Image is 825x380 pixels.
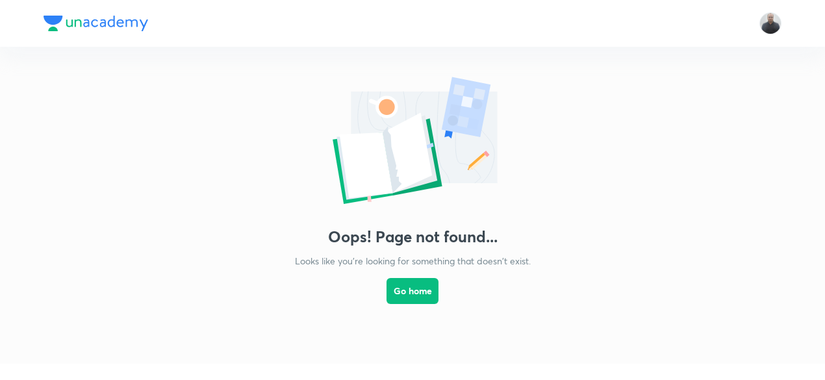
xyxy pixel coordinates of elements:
p: Looks like you're looking for something that doesn't exist. [295,254,531,268]
img: Company Logo [44,16,148,31]
img: error [283,73,542,212]
button: Go home [387,278,438,304]
h3: Oops! Page not found... [328,227,498,246]
img: Mukesh Sharma [759,12,781,34]
a: Go home [387,268,438,338]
